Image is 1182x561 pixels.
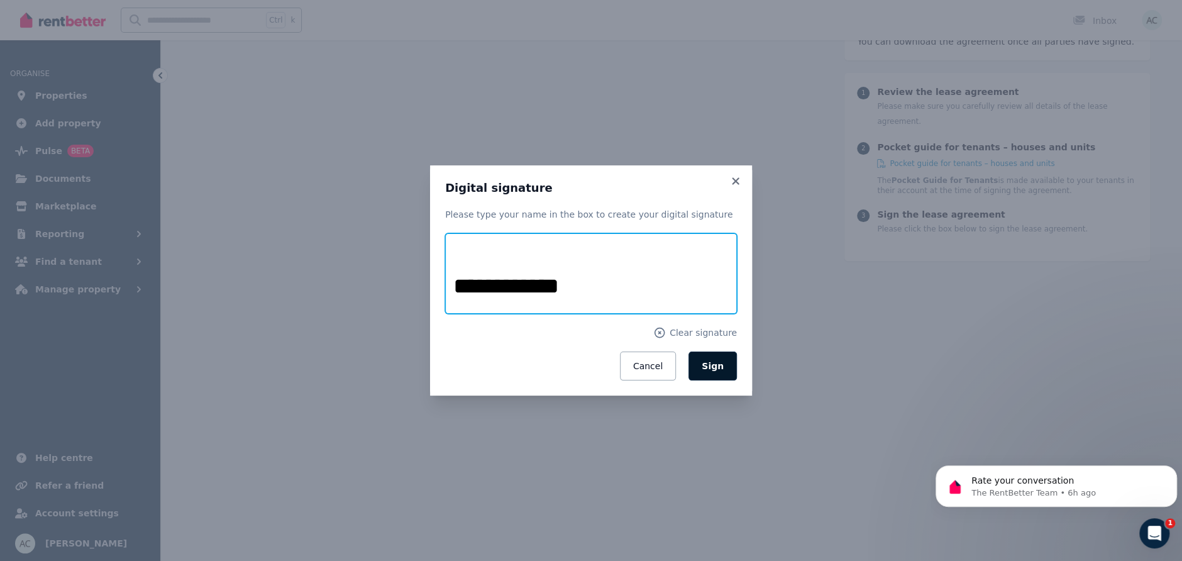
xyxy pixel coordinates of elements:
[670,326,737,339] span: Clear signature
[620,352,676,380] button: Cancel
[445,208,737,221] p: Please type your name in the box to create your digital signature
[688,352,737,380] button: Sign
[702,361,724,371] span: Sign
[931,439,1182,527] iframe: Intercom notifications message
[445,181,737,196] h3: Digital signature
[1139,518,1169,548] iframe: Intercom live chat
[1165,518,1175,528] span: 1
